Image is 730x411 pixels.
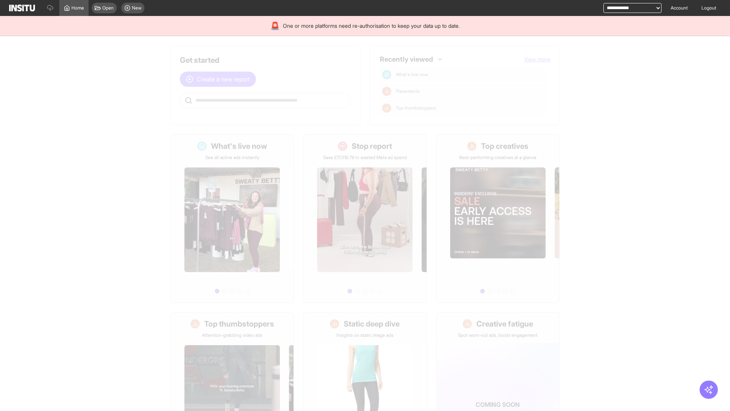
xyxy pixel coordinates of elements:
div: 🚨 [270,21,280,31]
img: Logo [9,5,35,11]
span: Home [71,5,84,11]
span: New [132,5,141,11]
span: One or more platforms need re-authorisation to keep your data up to date. [283,22,460,30]
span: Open [102,5,114,11]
